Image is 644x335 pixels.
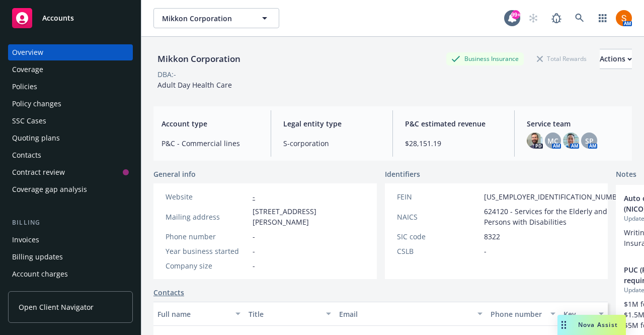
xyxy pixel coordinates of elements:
div: Contract review [12,164,65,180]
a: Report a Bug [546,8,567,28]
span: Notes [616,169,636,181]
div: Email [339,309,471,319]
button: Full name [153,302,245,326]
div: DBA: - [157,69,176,80]
div: Company size [166,260,249,271]
a: Quoting plans [8,130,133,146]
div: Coverage gap analysis [12,181,87,197]
a: Start snowing [523,8,543,28]
span: 624120 - Services for the Elderly and Persons with Disabilities [484,206,628,227]
a: Invoices [8,232,133,248]
img: photo [563,132,579,149]
span: MC [547,136,558,146]
span: Nova Assist [578,320,618,329]
div: CSLB [397,246,480,256]
a: SSC Cases [8,113,133,129]
span: [STREET_ADDRESS][PERSON_NAME] [253,206,365,227]
a: Contacts [8,147,133,163]
a: Policy changes [8,96,133,112]
div: Actions [600,49,632,69]
span: $28,151.19 [405,138,502,149]
a: Account charges [8,266,133,282]
button: Mikkon Corporation [153,8,279,28]
a: Search [570,8,590,28]
button: Phone number [487,302,559,326]
span: Open Client Navigator [19,302,94,312]
div: Total Rewards [532,52,592,65]
img: photo [616,10,632,26]
div: Key contact [563,309,593,319]
div: SIC code [397,231,480,242]
span: Identifiers [385,169,420,179]
div: Mailing address [166,212,249,222]
a: Overview [8,44,133,60]
span: Service team [527,118,624,129]
div: NAICS [397,212,480,222]
div: Title [249,309,320,319]
span: Legal entity type [283,118,380,129]
a: Contract review [8,164,133,180]
a: Coverage gap analysis [8,181,133,197]
span: S-corporation [283,138,380,149]
a: Policies [8,79,133,95]
div: Drag to move [557,315,570,335]
span: Adult Day Health Care [157,80,232,90]
a: - [253,192,255,202]
span: P&C - Commercial lines [162,138,259,149]
div: 99+ [511,10,520,19]
span: - [253,231,255,242]
button: Actions [600,49,632,69]
div: Account charges [12,266,68,282]
div: Business Insurance [446,52,524,65]
a: Accounts [8,4,133,32]
img: photo [527,132,543,149]
div: Billing updates [12,249,63,265]
span: General info [153,169,196,179]
div: Coverage [12,61,43,78]
div: Year business started [166,246,249,256]
div: Mikkon Corporation [153,52,245,65]
div: Contacts [12,147,41,163]
a: Contacts [153,287,184,298]
div: Website [166,191,249,202]
div: Phone number [491,309,544,319]
div: Full name [157,309,229,319]
span: - [253,246,255,256]
span: SP [585,136,594,146]
span: Accounts [42,14,74,22]
span: Account type [162,118,259,129]
div: Quoting plans [12,130,60,146]
span: [US_EMPLOYER_IDENTIFICATION_NUMBER] [484,191,628,202]
div: Phone number [166,231,249,242]
div: Overview [12,44,43,60]
a: Coverage [8,61,133,78]
a: Billing updates [8,249,133,265]
button: Nova Assist [557,315,626,335]
span: - [484,246,487,256]
div: Billing [8,218,133,228]
span: - [253,260,255,271]
span: P&C estimated revenue [405,118,502,129]
div: Policy changes [12,96,61,112]
div: FEIN [397,191,480,202]
div: SSC Cases [12,113,46,129]
div: Policies [12,79,37,95]
div: Invoices [12,232,39,248]
a: Switch app [593,8,613,28]
button: Key contact [559,302,608,326]
span: Mikkon Corporation [162,13,249,24]
button: Title [245,302,336,326]
span: 8322 [484,231,500,242]
button: Email [335,302,487,326]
